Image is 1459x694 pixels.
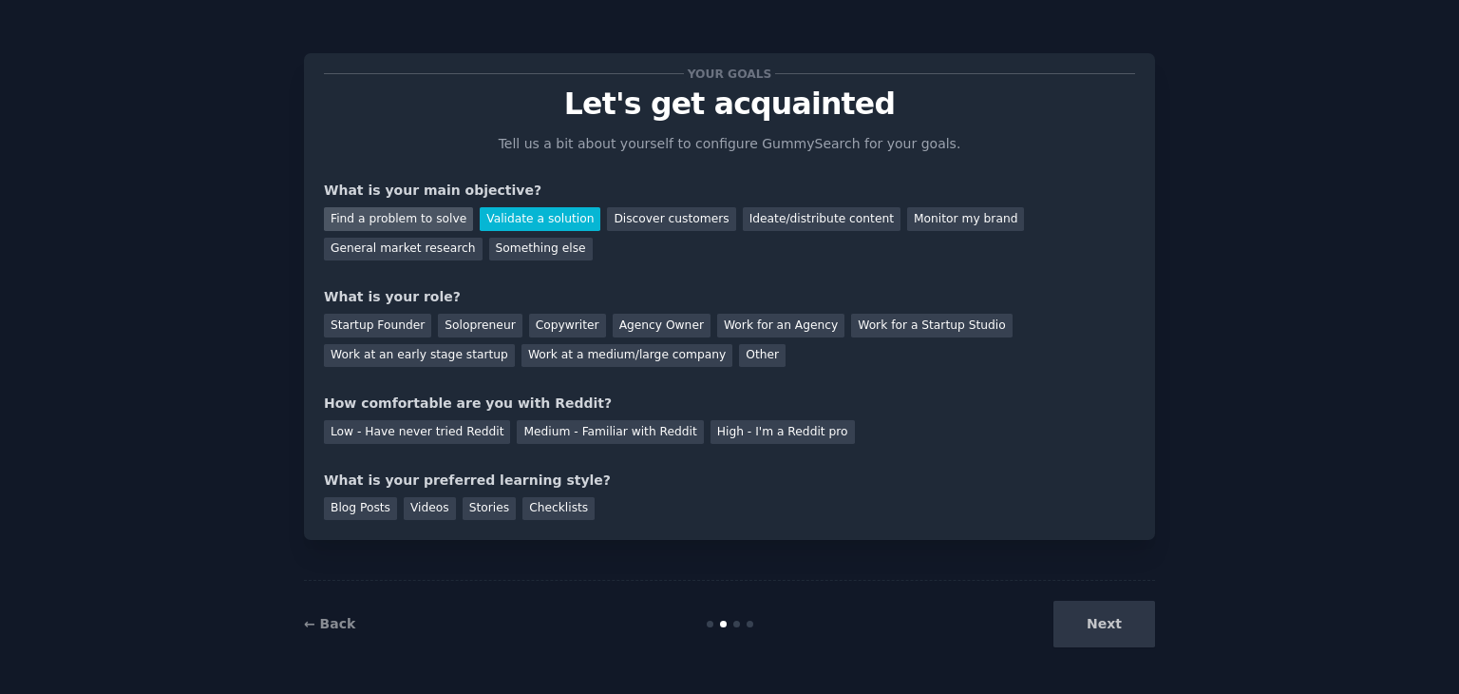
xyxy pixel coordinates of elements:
[711,420,855,444] div: High - I'm a Reddit pro
[324,471,1135,491] div: What is your preferred learning style?
[717,314,844,337] div: Work for an Agency
[324,207,473,231] div: Find a problem to solve
[324,87,1135,121] p: Let's get acquainted
[684,64,775,84] span: Your goals
[607,207,735,231] div: Discover customers
[521,344,732,368] div: Work at a medium/large company
[480,207,600,231] div: Validate a solution
[522,497,595,521] div: Checklists
[851,314,1012,337] div: Work for a Startup Studio
[304,616,355,631] a: ← Back
[324,344,515,368] div: Work at an early stage startup
[324,238,483,261] div: General market research
[529,314,606,337] div: Copywriter
[324,314,431,337] div: Startup Founder
[324,181,1135,201] div: What is your main objective?
[404,497,456,521] div: Videos
[438,314,521,337] div: Solopreneur
[739,344,786,368] div: Other
[324,287,1135,307] div: What is your role?
[517,420,703,444] div: Medium - Familiar with Reddit
[743,207,900,231] div: Ideate/distribute content
[907,207,1024,231] div: Monitor my brand
[324,497,397,521] div: Blog Posts
[613,314,711,337] div: Agency Owner
[490,134,969,154] p: Tell us a bit about yourself to configure GummySearch for your goals.
[324,420,510,444] div: Low - Have never tried Reddit
[463,497,516,521] div: Stories
[324,394,1135,414] div: How comfortable are you with Reddit?
[489,238,593,261] div: Something else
